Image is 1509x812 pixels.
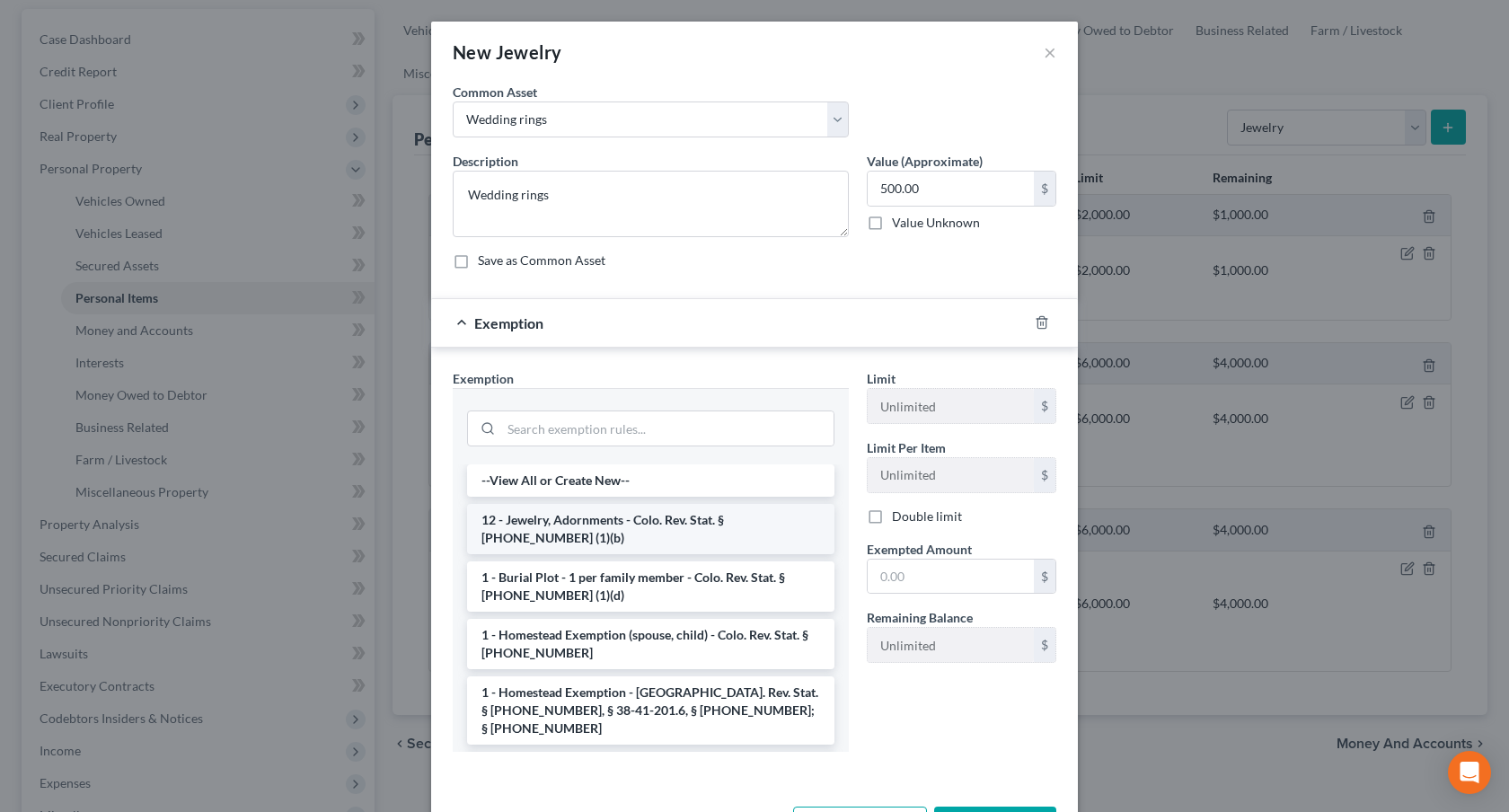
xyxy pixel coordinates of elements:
span: Exempted Amount [867,542,972,557]
span: Description [453,154,518,169]
span: Exemption [453,371,514,386]
label: Common Asset [453,83,537,101]
div: $ [1034,628,1055,662]
div: $ [1034,172,1055,206]
input: -- [868,389,1034,423]
label: Double limit [892,507,962,525]
label: Value (Approximate) [867,152,983,171]
label: Save as Common Asset [478,252,605,269]
div: Open Intercom Messenger [1448,751,1491,794]
input: 0.00 [868,172,1034,206]
button: × [1044,41,1056,63]
div: $ [1034,458,1055,492]
li: 1 - Homestead Exemption - [GEOGRAPHIC_DATA]. Rev. Stat. § [PHONE_NUMBER], § 38-41-201.6, § [PHONE... [467,676,834,745]
label: Value Unknown [892,214,980,232]
div: New Jewelry [453,40,561,65]
span: Limit [867,371,896,386]
input: Search exemption rules... [501,411,834,446]
label: Remaining Balance [867,608,973,627]
li: --View All or Create New-- [467,464,834,497]
div: $ [1034,389,1055,423]
input: -- [868,458,1034,492]
li: 12 - Jewelry, Adornments - Colo. Rev. Stat. § [PHONE_NUMBER] (1)(b) [467,504,834,554]
span: Exemption [474,314,543,331]
li: 1 - Burial Plot - 1 per family member - Colo. Rev. Stat. § [PHONE_NUMBER] (1)(d) [467,561,834,612]
input: 0.00 [868,560,1034,594]
input: -- [868,628,1034,662]
label: Limit Per Item [867,438,946,457]
div: $ [1034,560,1055,594]
li: 1 - Homestead Exemption (spouse, child) - Colo. Rev. Stat. § [PHONE_NUMBER] [467,619,834,669]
